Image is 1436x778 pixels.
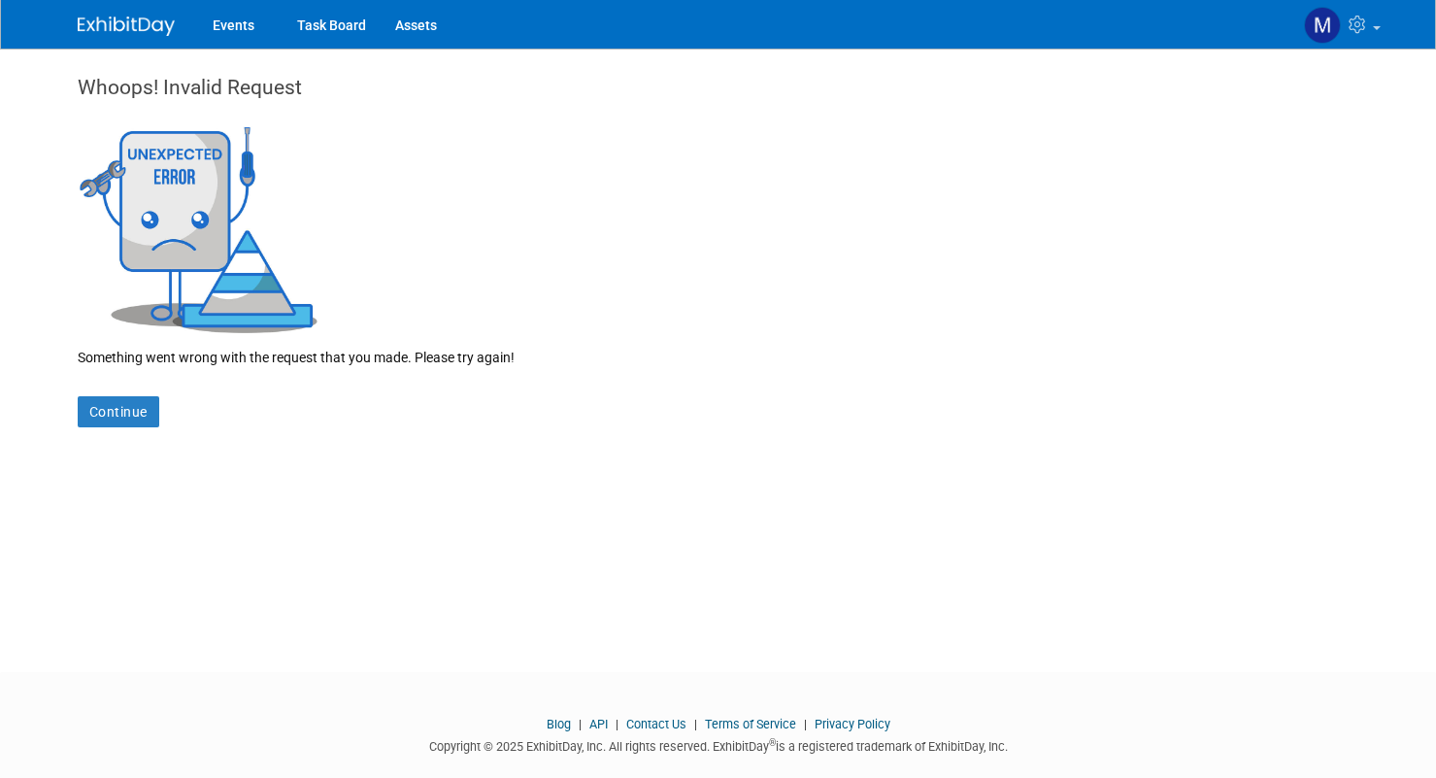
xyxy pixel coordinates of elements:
[611,717,623,731] span: |
[78,121,320,333] img: Invalid Request
[769,737,776,748] sup: ®
[78,333,1359,367] div: Something went wrong with the request that you made. Please try again!
[705,717,796,731] a: Terms of Service
[574,717,586,731] span: |
[78,17,175,36] img: ExhibitDay
[78,73,1359,121] div: Whoops! Invalid Request
[547,717,571,731] a: Blog
[815,717,890,731] a: Privacy Policy
[799,717,812,731] span: |
[78,396,159,427] a: Continue
[1304,7,1341,44] img: Mark Brennan
[689,717,702,731] span: |
[626,717,686,731] a: Contact Us
[589,717,608,731] a: API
